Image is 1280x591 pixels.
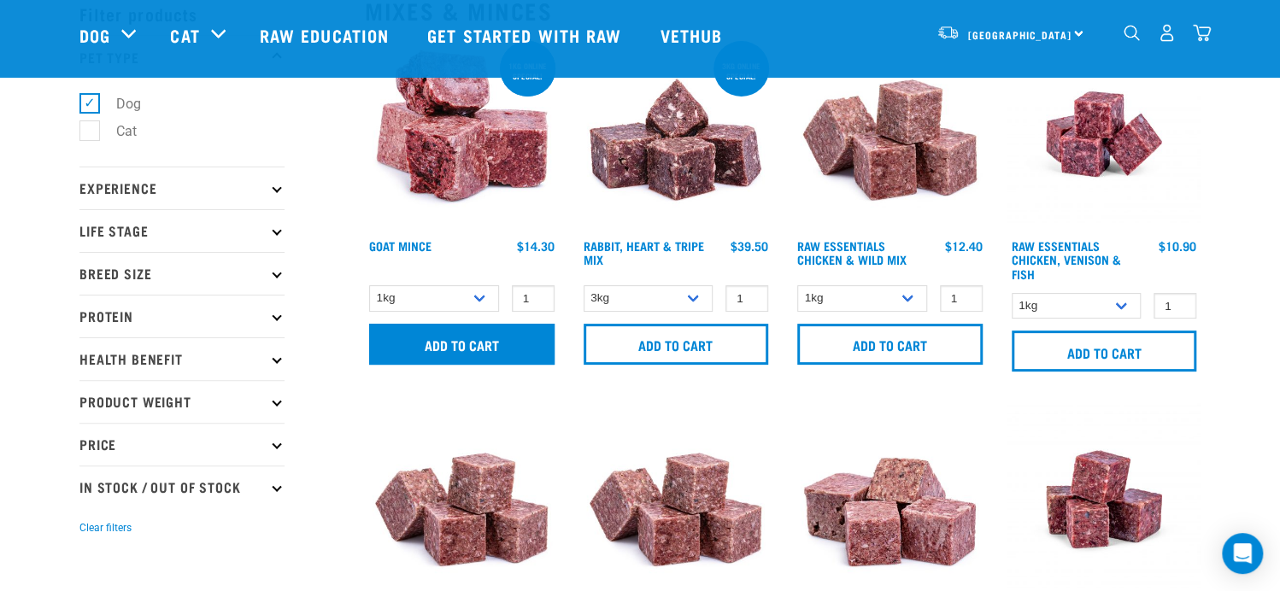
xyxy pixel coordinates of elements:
p: Protein [79,295,285,337]
img: 1175 Rabbit Heart Tripe Mix 01 [579,38,773,231]
img: Pile Of Cubed Chicken Wild Meat Mix [793,38,987,231]
a: Vethub [643,1,743,69]
input: 1 [940,285,983,312]
input: 1 [725,285,768,312]
p: Health Benefit [79,337,285,380]
label: Cat [89,120,144,142]
img: van-moving.png [937,25,960,40]
a: Rabbit, Heart & Tripe Mix [584,243,704,262]
p: Breed Size [79,252,285,295]
div: $10.90 [1159,239,1196,253]
a: Raw Education [243,1,410,69]
a: Raw Essentials Chicken & Wild Mix [797,243,907,262]
input: 1 [1154,293,1196,319]
p: Product Weight [79,380,285,423]
label: Dog [89,93,148,114]
p: Life Stage [79,209,285,252]
img: user.png [1158,24,1176,42]
button: Clear filters [79,520,132,535]
img: 1077 Wild Goat Mince 01 [365,38,559,231]
p: In Stock / Out Of Stock [79,465,285,508]
div: $14.30 [517,239,555,253]
span: [GEOGRAPHIC_DATA] [968,32,1072,38]
div: Open Intercom Messenger [1222,533,1263,574]
input: 1 [512,285,555,312]
input: Add to cart [369,324,555,365]
a: Get started with Raw [410,1,643,69]
div: $39.50 [731,239,768,253]
img: home-icon@2x.png [1193,24,1211,42]
input: Add to cart [797,324,983,365]
a: Goat Mince [369,243,432,249]
input: Add to cart [1012,331,1197,372]
div: $12.40 [945,239,983,253]
p: Price [79,423,285,465]
img: Chicken Venison mix 1655 [1007,38,1201,231]
a: Raw Essentials Chicken, Venison & Fish [1012,243,1121,276]
img: home-icon-1@2x.png [1124,25,1140,41]
a: Dog [79,22,110,48]
p: Experience [79,167,285,209]
a: Cat [170,22,199,48]
input: Add to cart [584,324,769,365]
